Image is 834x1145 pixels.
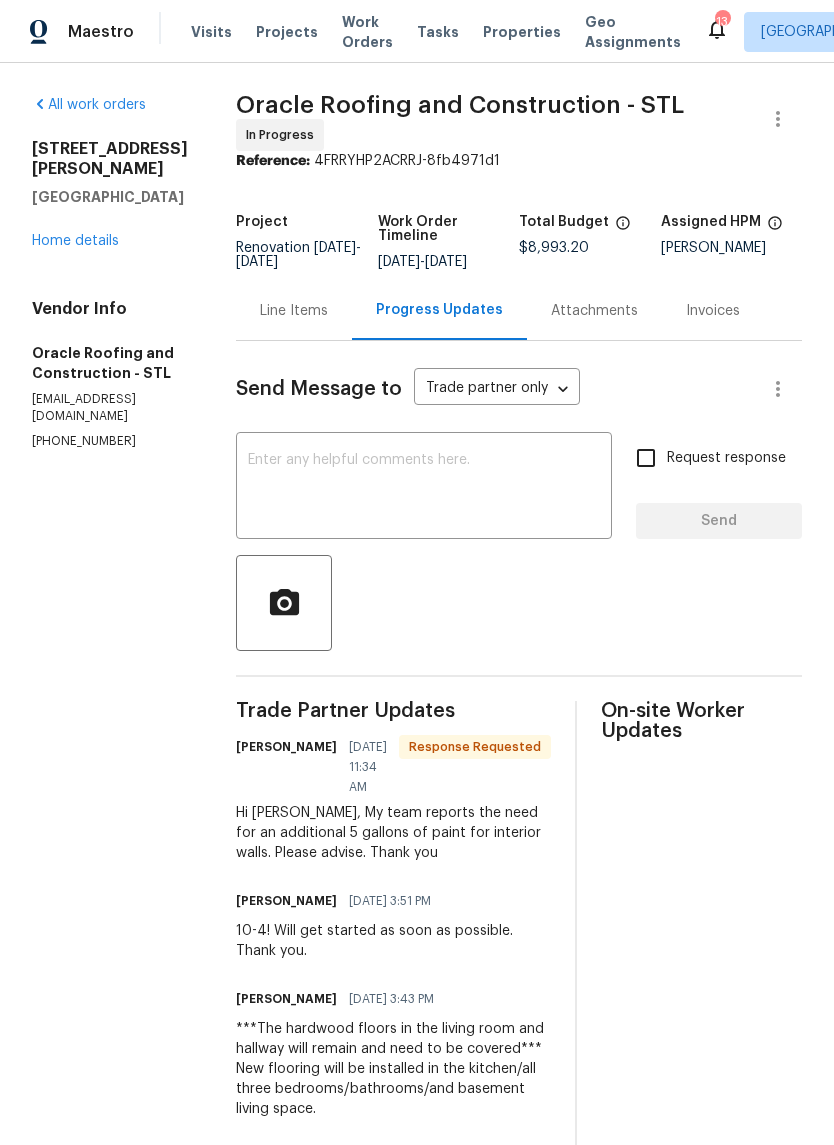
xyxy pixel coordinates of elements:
[376,300,503,320] div: Progress Updates
[236,701,551,721] span: Trade Partner Updates
[378,255,467,269] span: -
[236,803,551,863] div: Hi [PERSON_NAME], My team reports the need for an additional 5 gallons of paint for interior wall...
[236,1019,551,1119] div: ***The hardwood floors in the living room and hallway will remain and need to be covered*** New f...
[236,154,310,168] b: Reference:
[349,737,387,797] span: [DATE] 11:34 AM
[551,301,638,321] div: Attachments
[236,891,337,911] h6: [PERSON_NAME]
[519,215,609,229] h5: Total Budget
[32,343,188,383] h5: Oracle Roofing and Construction - STL
[667,448,786,469] span: Request response
[236,921,551,961] div: 10-4! Will get started as soon as possible. Thank you.
[615,215,631,241] span: The total cost of line items that have been proposed by Opendoor. This sum includes line items th...
[191,22,232,42] span: Visits
[32,98,146,112] a: All work orders
[260,301,328,321] div: Line Items
[314,241,356,255] span: [DATE]
[236,215,288,229] h5: Project
[32,391,188,425] p: [EMAIL_ADDRESS][DOMAIN_NAME]
[686,301,740,321] div: Invoices
[417,25,459,39] span: Tasks
[236,241,361,269] span: Renovation
[236,151,802,171] div: 4FRRYHP2ACRRJ-8fb4971d1
[767,215,783,241] span: The hpm assigned to this work order.
[68,22,134,42] span: Maestro
[378,255,420,269] span: [DATE]
[236,255,278,269] span: [DATE]
[236,989,337,1009] h6: [PERSON_NAME]
[342,12,393,52] span: Work Orders
[236,93,684,117] span: Oracle Roofing and Construction - STL
[483,22,561,42] span: Properties
[349,891,431,911] span: [DATE] 3:51 PM
[32,187,188,207] h5: [GEOGRAPHIC_DATA]
[661,215,761,229] h5: Assigned HPM
[601,701,802,741] span: On-site Worker Updates
[236,379,402,399] span: Send Message to
[401,737,549,757] span: Response Requested
[246,125,322,145] span: In Progress
[414,373,580,406] div: Trade partner only
[425,255,467,269] span: [DATE]
[585,12,681,52] span: Geo Assignments
[256,22,318,42] span: Projects
[715,12,729,32] div: 13
[519,241,589,255] span: $8,993.20
[349,989,434,1009] span: [DATE] 3:43 PM
[236,737,337,757] h6: [PERSON_NAME]
[236,241,361,269] span: -
[32,139,188,179] h2: [STREET_ADDRESS][PERSON_NAME]
[661,241,803,255] div: [PERSON_NAME]
[32,299,188,319] h4: Vendor Info
[32,433,188,450] p: [PHONE_NUMBER]
[32,234,119,248] a: Home details
[378,215,520,243] h5: Work Order Timeline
